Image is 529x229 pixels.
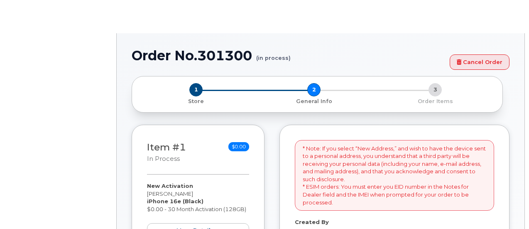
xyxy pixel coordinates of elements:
[450,54,509,70] a: Cancel Order
[295,218,329,226] label: Created By
[142,98,250,105] p: Store
[147,142,186,163] h3: Item #1
[303,145,486,207] p: * Note: If you select “New Address,” and wish to have the device sent to a personal address, you ...
[132,48,446,63] h1: Order No.301300
[256,48,291,61] small: (in process)
[139,96,253,105] a: 1 Store
[189,83,203,96] span: 1
[147,198,203,204] strong: iPhone 16e (Black)
[228,142,249,151] span: $0.00
[147,155,180,163] small: in process
[147,182,193,189] strong: New Activation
